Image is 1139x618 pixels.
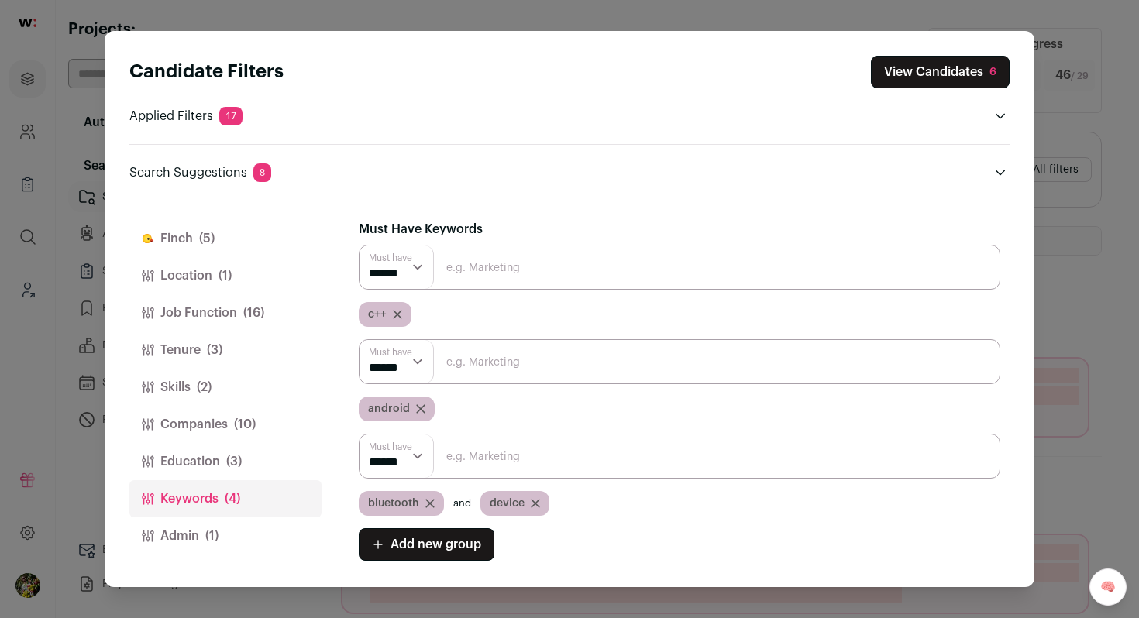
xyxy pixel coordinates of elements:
a: 🧠 [1089,568,1127,606]
span: (10) [234,415,256,434]
input: e.g. Marketing [359,245,1000,290]
span: (1) [219,266,232,285]
button: Close search preferences [871,56,1010,88]
span: (5) [199,229,215,248]
span: (3) [207,341,222,359]
button: Open applied filters [991,107,1010,125]
p: Search Suggestions [129,163,271,182]
span: 17 [219,107,243,125]
span: c++ [368,307,387,322]
button: Keywords(4) [129,480,322,517]
p: Applied Filters [129,107,243,125]
span: Add new group [391,535,481,554]
span: (1) [205,527,219,545]
span: 8 [253,163,271,182]
button: Job Function(16) [129,294,322,331]
span: (4) [225,489,240,508]
div: 6 [989,64,996,80]
span: (3) [226,452,242,471]
span: bluetooth [368,496,419,511]
button: Education(3) [129,443,322,480]
button: Add new group [359,528,494,561]
button: Skills(2) [129,369,322,406]
span: (16) [243,304,264,322]
span: android [368,401,410,417]
input: e.g. Marketing [359,434,1000,479]
strong: Candidate Filters [129,63,284,81]
label: Must Have Keywords [359,220,483,239]
button: Companies(10) [129,406,322,443]
button: Tenure(3) [129,331,322,369]
button: Admin(1) [129,517,322,554]
span: (2) [197,378,212,397]
input: e.g. Marketing [359,339,1000,384]
span: device [490,496,525,511]
button: Finch(5) [129,220,322,257]
button: Location(1) [129,257,322,294]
